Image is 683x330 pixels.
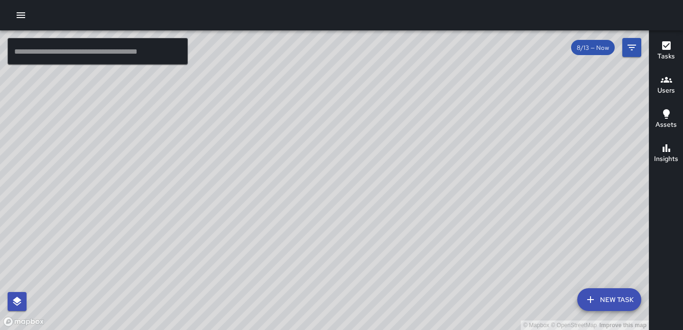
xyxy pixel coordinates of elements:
[655,120,677,130] h6: Assets
[649,34,683,68] button: Tasks
[649,103,683,137] button: Assets
[657,85,675,96] h6: Users
[622,38,641,57] button: Filters
[571,44,615,52] span: 8/13 — Now
[649,68,683,103] button: Users
[654,154,678,164] h6: Insights
[657,51,675,62] h6: Tasks
[577,288,641,311] button: New Task
[649,137,683,171] button: Insights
